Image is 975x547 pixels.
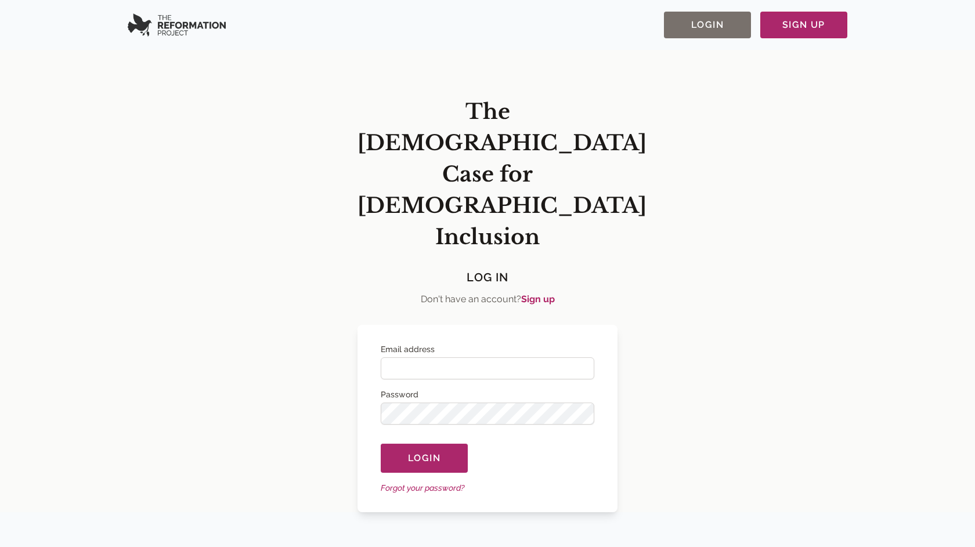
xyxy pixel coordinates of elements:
[782,18,825,32] span: Sign Up
[664,12,751,38] button: Login
[691,18,724,32] span: Login
[358,96,617,253] h1: The [DEMOGRAPHIC_DATA] Case for [DEMOGRAPHIC_DATA] Inclusion
[408,451,440,465] span: Login
[381,343,594,355] label: Email address
[760,12,847,38] button: Sign Up
[358,267,617,288] h4: Log In
[381,443,468,473] button: Login
[358,292,617,306] p: Don't have an account?
[128,13,226,37] img: Serverless SaaS Boilerplate
[521,294,555,305] a: Sign up
[381,389,594,400] label: Password
[381,483,464,492] a: Forgot your password?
